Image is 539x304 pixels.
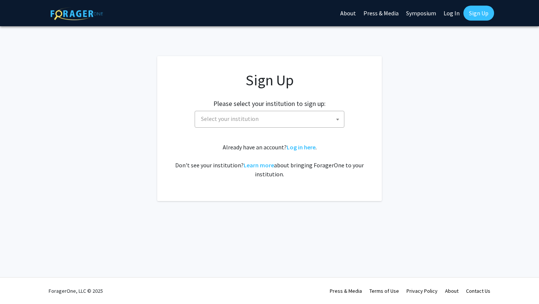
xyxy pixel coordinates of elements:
[330,288,362,294] a: Press & Media
[463,6,494,21] a: Sign Up
[49,278,103,304] div: ForagerOne, LLC © 2025
[198,111,344,127] span: Select your institution
[213,100,326,108] h2: Please select your institution to sign up:
[51,7,103,20] img: ForagerOne Logo
[369,288,399,294] a: Terms of Use
[287,143,316,151] a: Log in here
[406,288,438,294] a: Privacy Policy
[172,71,367,89] h1: Sign Up
[172,143,367,179] div: Already have an account? . Don't see your institution? about bringing ForagerOne to your institut...
[445,288,459,294] a: About
[466,288,490,294] a: Contact Us
[201,115,259,122] span: Select your institution
[244,161,274,169] a: Learn more about bringing ForagerOne to your institution
[195,111,344,128] span: Select your institution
